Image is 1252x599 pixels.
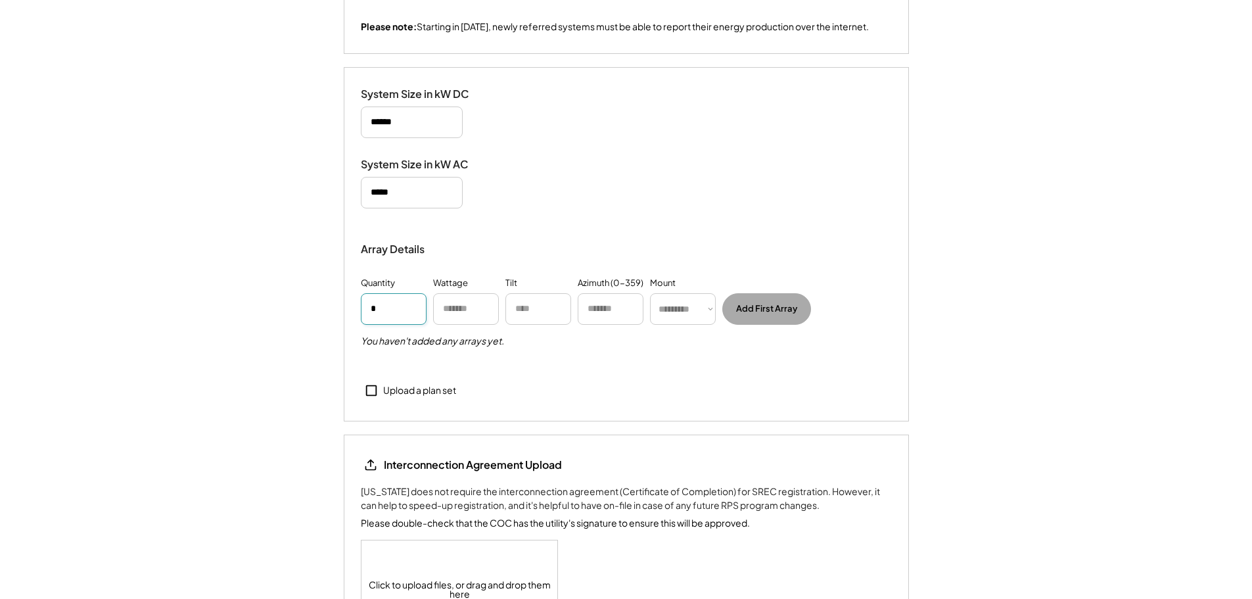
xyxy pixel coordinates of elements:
div: Tilt [505,277,517,290]
div: Upload a plan set [383,384,456,397]
div: Quantity [361,277,395,290]
div: Array Details [361,241,427,257]
button: Add First Array [722,293,811,325]
div: Mount [650,277,676,290]
div: [US_STATE] does not require the interconnection agreement (Certificate of Completion) for SREC re... [361,485,892,512]
div: System Size in kW AC [361,158,492,172]
div: Please double-check that the COC has the utility's signature to ensure this will be approved. [361,516,750,530]
div: Wattage [433,277,468,290]
div: Azimuth (0-359) [578,277,643,290]
strong: Please note: [361,20,417,32]
div: Starting in [DATE], newly referred systems must be able to report their energy production over th... [361,20,869,34]
div: Interconnection Agreement Upload [384,458,562,472]
div: System Size in kW DC [361,87,492,101]
h5: You haven't added any arrays yet. [361,335,504,348]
